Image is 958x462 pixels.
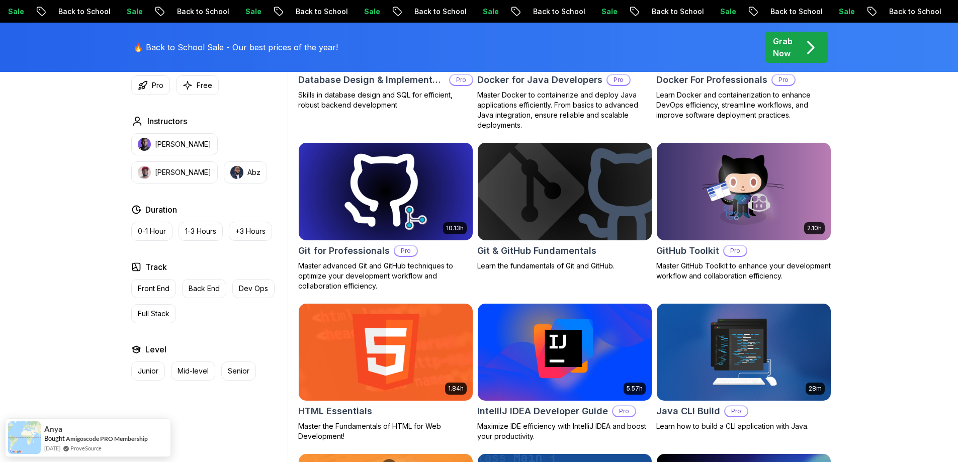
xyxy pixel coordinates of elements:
p: Back to School [877,7,945,17]
a: HTML Essentials card1.84hHTML EssentialsMaster the Fundamentals of HTML for Web Development! [298,303,473,442]
button: instructor img[PERSON_NAME] [131,133,218,155]
p: 0-1 Hour [138,226,166,236]
p: Sale [352,7,384,17]
p: Master GitHub Toolkit to enhance your development workflow and collaboration efficiency. [656,261,831,281]
p: Learn how to build a CLI application with Java. [656,421,831,431]
button: Pro [131,75,170,95]
button: Senior [221,361,256,381]
h2: Java CLI Build [656,404,720,418]
img: Git for Professionals card [294,140,477,242]
p: Skills in database design and SQL for efficient, robust backend development [298,90,473,110]
p: Back to School [165,7,233,17]
img: instructor img [138,166,151,179]
a: IntelliJ IDEA Developer Guide card5.57hIntelliJ IDEA Developer GuideProMaximize IDE efficiency wi... [477,303,652,442]
h2: Docker For Professionals [656,73,767,87]
p: Senior [228,366,249,376]
h2: GitHub Toolkit [656,244,719,258]
button: Front End [131,279,176,298]
p: Pro [450,75,472,85]
a: GitHub Toolkit card2.10hGitHub ToolkitProMaster GitHub Toolkit to enhance your development workfl... [656,142,831,281]
button: Mid-level [171,361,215,381]
img: GitHub Toolkit card [657,143,831,240]
p: Back to School [640,7,708,17]
button: Back End [182,279,226,298]
p: 1-3 Hours [185,226,216,236]
p: Back to School [402,7,471,17]
p: 2.10h [807,224,822,232]
p: Mid-level [178,366,209,376]
p: Pro [613,406,635,416]
p: Pro [607,75,630,85]
p: Back to School [521,7,589,17]
p: Master the Fundamentals of HTML for Web Development! [298,421,473,441]
p: Sale [471,7,503,17]
span: [DATE] [44,444,60,452]
p: Pro [152,80,163,90]
p: Sale [708,7,740,17]
h2: Instructors [147,115,187,127]
button: instructor imgAbz [224,161,267,183]
img: HTML Essentials card [299,304,473,401]
h2: Track [145,261,167,273]
a: ProveSource [70,444,102,452]
img: provesource social proof notification image [8,421,41,454]
h2: Database Design & Implementation [298,73,445,87]
h2: IntelliJ IDEA Developer Guide [477,404,608,418]
a: Amigoscode PRO Membership [66,435,148,442]
p: Junior [138,366,158,376]
img: instructor img [230,166,243,179]
button: 1-3 Hours [179,222,223,241]
p: Back to School [758,7,827,17]
p: Grab Now [773,35,793,59]
p: +3 Hours [235,226,266,236]
p: Back End [189,284,220,294]
a: Git for Professionals card10.13hGit for ProfessionalsProMaster advanced Git and GitHub techniques... [298,142,473,291]
p: Master Docker to containerize and deploy Java applications efficiently. From basics to advanced J... [477,90,652,130]
p: Pro [725,406,747,416]
h2: HTML Essentials [298,404,372,418]
p: Free [197,80,212,90]
p: Pro [724,246,746,256]
button: +3 Hours [229,222,272,241]
p: Sale [115,7,147,17]
p: 🔥 Back to School Sale - Our best prices of the year! [133,41,338,53]
img: Java CLI Build card [657,304,831,401]
p: Back to School [46,7,115,17]
button: Dev Ops [232,279,275,298]
p: [PERSON_NAME] [155,139,211,149]
p: 1.84h [448,385,464,393]
p: 10.13h [446,224,464,232]
img: instructor img [138,138,151,151]
img: IntelliJ IDEA Developer Guide card [478,304,652,401]
p: Pro [395,246,417,256]
p: Dev Ops [239,284,268,294]
a: Java CLI Build card28mJava CLI BuildProLearn how to build a CLI application with Java. [656,303,831,432]
p: Learn the fundamentals of Git and GitHub. [477,261,652,271]
img: Git & GitHub Fundamentals card [478,143,652,240]
p: Front End [138,284,169,294]
p: [PERSON_NAME] [155,167,211,177]
p: Master advanced Git and GitHub techniques to optimize your development workflow and collaboration... [298,261,473,291]
button: Junior [131,361,165,381]
p: 28m [809,385,822,393]
p: Sale [589,7,622,17]
span: Anya [44,425,62,433]
button: instructor img[PERSON_NAME] [131,161,218,183]
button: Full Stack [131,304,176,323]
p: Sale [233,7,266,17]
a: Git & GitHub Fundamentals cardGit & GitHub FundamentalsLearn the fundamentals of Git and GitHub. [477,142,652,271]
p: Maximize IDE efficiency with IntelliJ IDEA and boost your productivity. [477,421,652,441]
h2: Level [145,343,166,355]
p: Learn Docker and containerization to enhance DevOps efficiency, streamline workflows, and improve... [656,90,831,120]
p: Sale [827,7,859,17]
button: 0-1 Hour [131,222,172,241]
p: Full Stack [138,309,169,319]
h2: Duration [145,204,177,216]
p: Pro [772,75,795,85]
span: Bought [44,434,65,442]
h2: Git & GitHub Fundamentals [477,244,596,258]
h2: Git for Professionals [298,244,390,258]
button: Free [176,75,219,95]
p: Abz [247,167,260,177]
h2: Docker for Java Developers [477,73,602,87]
